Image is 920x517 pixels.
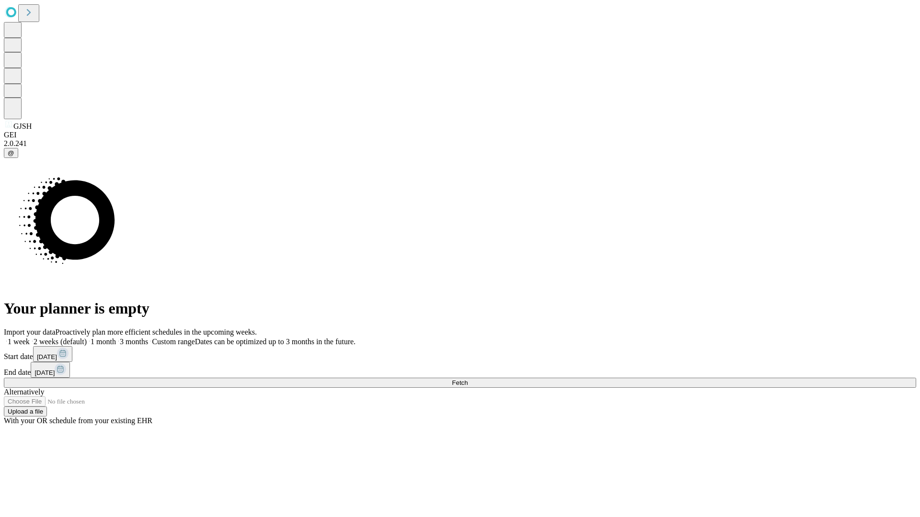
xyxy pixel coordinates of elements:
span: [DATE] [34,369,55,376]
span: 3 months [120,337,148,346]
span: Alternatively [4,388,44,396]
span: 2 weeks (default) [34,337,87,346]
span: Import your data [4,328,56,336]
div: End date [4,362,916,378]
button: [DATE] [33,346,72,362]
span: With your OR schedule from your existing EHR [4,416,152,425]
span: Proactively plan more efficient schedules in the upcoming weeks. [56,328,257,336]
button: Fetch [4,378,916,388]
span: 1 week [8,337,30,346]
div: GEI [4,131,916,139]
span: Dates can be optimized up to 3 months in the future. [195,337,356,346]
span: 1 month [91,337,116,346]
span: Fetch [452,379,468,386]
span: [DATE] [37,353,57,360]
button: @ [4,148,18,158]
span: @ [8,149,14,157]
div: Start date [4,346,916,362]
span: Custom range [152,337,195,346]
span: GJSH [13,122,32,130]
button: [DATE] [31,362,70,378]
h1: Your planner is empty [4,300,916,317]
div: 2.0.241 [4,139,916,148]
button: Upload a file [4,406,47,416]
